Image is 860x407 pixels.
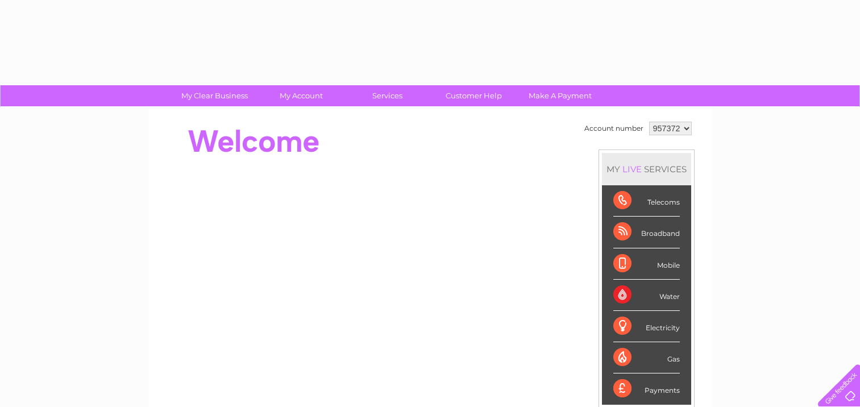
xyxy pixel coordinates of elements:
[602,153,691,185] div: MY SERVICES
[613,342,680,373] div: Gas
[581,119,646,138] td: Account number
[340,85,434,106] a: Services
[613,373,680,404] div: Payments
[613,248,680,280] div: Mobile
[613,280,680,311] div: Water
[513,85,607,106] a: Make A Payment
[620,164,644,175] div: LIVE
[168,85,261,106] a: My Clear Business
[427,85,521,106] a: Customer Help
[613,311,680,342] div: Electricity
[613,217,680,248] div: Broadband
[613,185,680,217] div: Telecoms
[254,85,348,106] a: My Account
